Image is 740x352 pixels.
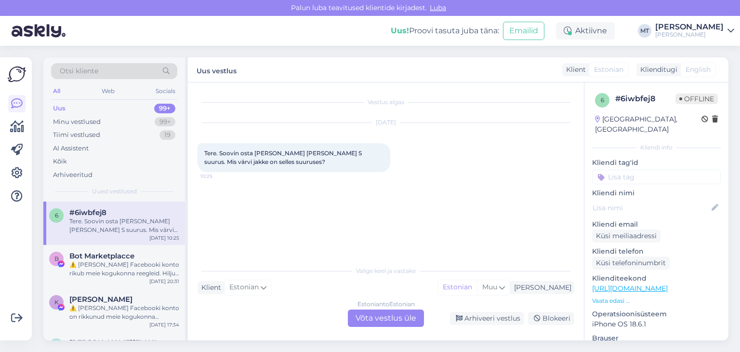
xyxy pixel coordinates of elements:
[229,282,259,293] span: Estonian
[53,117,101,127] div: Minu vestlused
[592,257,670,270] div: Küsi telefoninumbrit
[592,219,721,230] p: Kliendi email
[69,260,179,278] div: ⚠️ [PERSON_NAME] Facebooki konto rikub meie kogukonna reegleid. Hiljuti on meie süsteem saanud ka...
[197,63,237,76] label: Uus vestlus
[69,217,179,234] div: Tere. Soovin osta [PERSON_NAME] [PERSON_NAME] S suurus. Mis värvi jakke on selles suuruses?
[198,98,574,107] div: Vestlus algas
[592,143,721,152] div: Kliendi info
[55,212,58,219] span: 6
[594,65,623,75] span: Estonian
[592,333,721,343] p: Brauser
[592,319,721,329] p: iPhone OS 18.6.1
[655,31,724,39] div: [PERSON_NAME]
[53,104,66,113] div: Uus
[592,273,721,284] p: Klienditeekond
[510,283,571,293] div: [PERSON_NAME]
[8,65,26,83] img: Askly Logo
[69,208,106,217] span: #6iwbfej8
[54,255,59,262] span: B
[391,26,409,35] b: Uus!
[155,117,175,127] div: 99+
[592,230,661,243] div: Küsi meiliaadressi
[601,96,604,104] span: 6
[655,23,734,39] a: [PERSON_NAME][PERSON_NAME]
[556,22,615,40] div: Aktiivne
[198,267,574,275] div: Valige keel ja vastake
[592,246,721,257] p: Kliendi telefon
[592,158,721,168] p: Kliendi tag'id
[53,144,89,153] div: AI Assistent
[391,25,499,37] div: Proovi tasuta juba täna:
[482,283,497,291] span: Muu
[198,118,574,127] div: [DATE]
[348,310,424,327] div: Võta vestlus üle
[593,203,710,213] input: Lisa nimi
[595,114,701,135] div: [GEOGRAPHIC_DATA], [GEOGRAPHIC_DATA]
[636,65,677,75] div: Klienditugi
[198,283,221,293] div: Klient
[638,24,651,38] div: MT
[53,130,100,140] div: Tiimi vestlused
[51,85,62,97] div: All
[615,93,675,105] div: # 6iwbfej8
[53,170,92,180] div: Arhiveeritud
[69,295,132,304] span: Kalonji Mbulayi
[503,22,544,40] button: Emailid
[69,304,179,321] div: ⚠️ [PERSON_NAME] Facebooki konto on rikkunud meie kogukonna standardeid. Meie süsteem on saanud p...
[154,104,175,113] div: 99+
[149,278,179,285] div: [DATE] 20:31
[69,252,134,260] span: Bot Marketplacce
[154,85,177,97] div: Socials
[562,65,586,75] div: Klient
[438,280,477,295] div: Estonian
[100,85,117,97] div: Web
[149,321,179,328] div: [DATE] 17:34
[92,187,137,196] span: Uued vestlused
[357,300,415,309] div: Estonian to Estonian
[592,284,668,293] a: [URL][DOMAIN_NAME]
[592,297,721,305] p: Vaata edasi ...
[149,234,179,242] div: [DATE] 10:25
[69,338,170,347] span: jane.orumaa@mail.ee
[655,23,724,31] div: [PERSON_NAME]
[450,312,524,325] div: Arhiveeri vestlus
[592,170,721,184] input: Lisa tag
[204,149,363,165] span: Tere. Soovin osta [PERSON_NAME] [PERSON_NAME] S suurus. Mis värvi jakke on selles suuruses?
[427,3,449,12] span: Luba
[592,188,721,198] p: Kliendi nimi
[54,298,59,306] span: K
[686,65,711,75] span: English
[592,309,721,319] p: Operatsioonisüsteem
[200,173,237,180] span: 10:25
[60,66,98,76] span: Otsi kliente
[159,130,175,140] div: 19
[528,312,574,325] div: Blokeeri
[53,157,67,166] div: Kõik
[675,94,718,104] span: Offline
